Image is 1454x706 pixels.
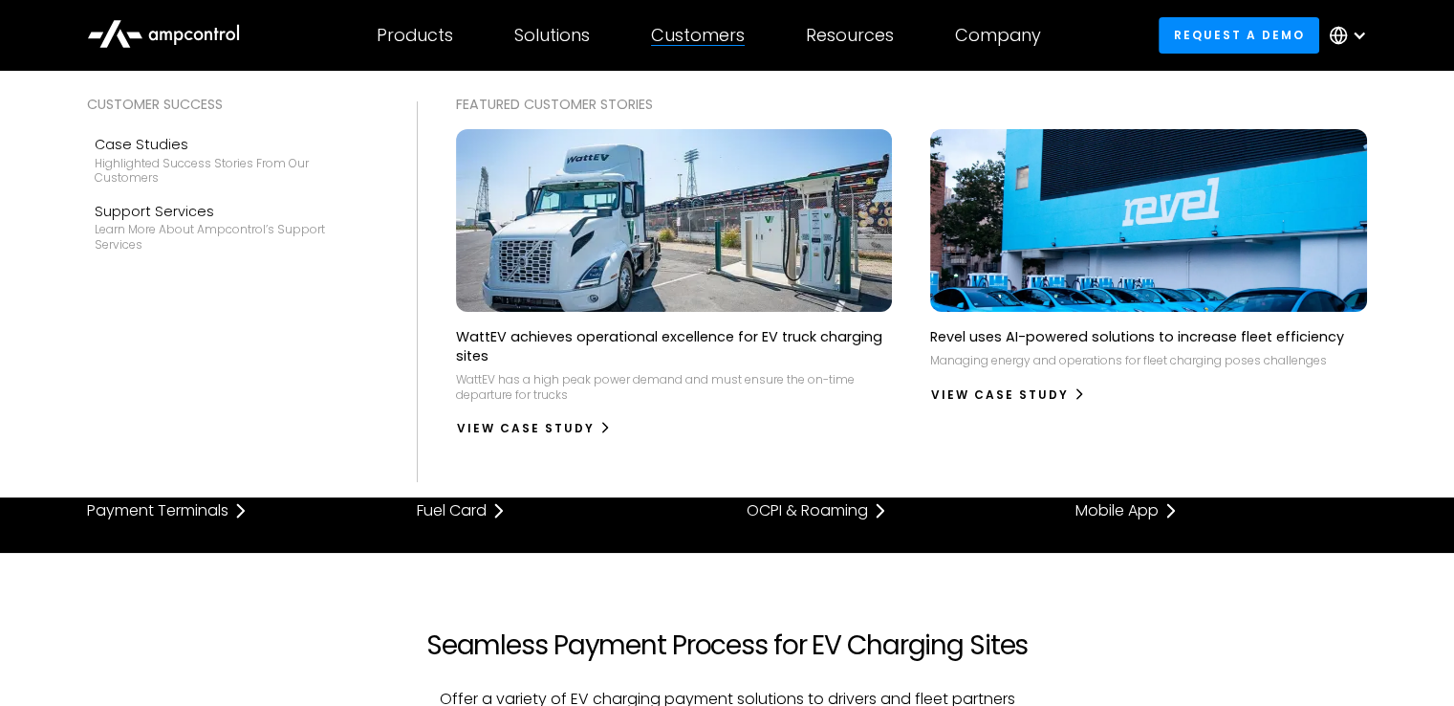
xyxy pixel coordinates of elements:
div: Payment Terminals [87,503,228,518]
a: Request a demo [1159,17,1319,53]
div: Customers [651,25,745,46]
div: Case Studies [95,134,371,155]
a: Case StudiesHighlighted success stories From Our Customers [87,126,379,193]
div: Featured Customer Stories [456,94,1367,115]
div: Company [955,25,1041,46]
a: View Case Study [930,380,1086,410]
div: Resources [806,25,894,46]
div: Learn more about Ampcontrol’s support services [95,222,371,252]
a: Payment Terminals [87,499,379,522]
div: Highlighted success stories From Our Customers [95,156,371,186]
div: Solutions [514,25,590,46]
div: Customer success [87,94,379,115]
div: Fuel Card [417,503,487,518]
a: View Case Study [456,413,612,444]
div: Products [377,25,453,46]
a: Fuel Card [417,499,708,522]
p: WattEV has a high peak power demand and must ensure the on-time departure for trucks [456,372,892,402]
p: Managing energy and operations for fleet charging poses challenges [930,353,1327,368]
p: Revel uses AI-powered solutions to increase fleet efficiency [930,327,1344,346]
div: View Case Study [457,420,595,437]
p: WattEV achieves operational excellence for EV truck charging sites [456,327,892,365]
div: OCPI & Roaming [747,503,868,518]
a: Mobile App [1075,499,1367,522]
h2: Seamless Payment Process for EV Charging Sites [417,629,1037,662]
div: View Case Study [931,386,1069,404]
a: Support ServicesLearn more about Ampcontrol’s support services [87,193,379,260]
div: Support Services [95,201,371,222]
div: Mobile App [1075,503,1159,518]
a: OCPI & Roaming [747,499,1038,522]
